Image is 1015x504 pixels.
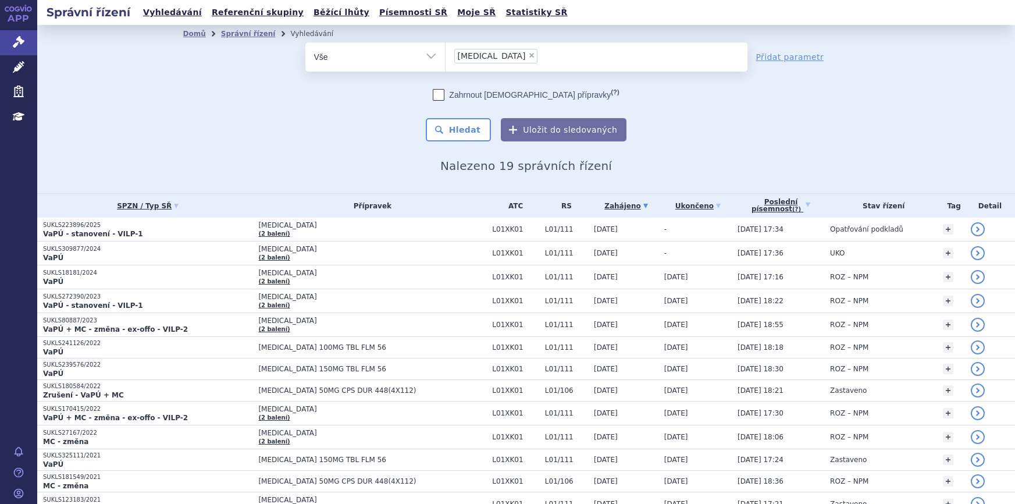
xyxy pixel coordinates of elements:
a: + [943,272,953,282]
span: L01/111 [545,456,588,464]
span: [DATE] 18:30 [738,365,783,373]
span: L01/111 [545,409,588,417]
strong: VaPÚ - stanovení - VILP-1 [43,230,143,238]
a: detail [971,294,985,308]
span: [DATE] [664,456,688,464]
span: [DATE] [594,433,618,441]
p: SUKLS181549/2021 [43,473,252,481]
span: L01XK01 [492,433,539,441]
span: [DATE] [594,297,618,305]
strong: VaPÚ + MC - změna - ex-offo - VILP-2 [43,325,188,333]
span: [MEDICAL_DATA] [258,317,486,325]
span: [MEDICAL_DATA] 50MG CPS DUR 448(4X112) [258,477,486,485]
span: [MEDICAL_DATA] [458,52,526,60]
a: Zahájeno [594,198,658,214]
a: (2 balení) [258,326,290,332]
a: SPZN / Typ SŘ [43,198,252,214]
label: Zahrnout [DEMOGRAPHIC_DATA] přípravky [433,89,619,101]
th: RS [539,194,588,218]
span: L01/106 [545,477,588,485]
span: L01/111 [545,433,588,441]
span: L01/111 [545,273,588,281]
button: Hledat [426,118,492,141]
a: Moje SŘ [454,5,499,20]
p: SUKLS80887/2023 [43,317,252,325]
span: L01XK01 [492,321,539,329]
span: [DATE] 17:30 [738,409,783,417]
span: [MEDICAL_DATA] 50MG CPS DUR 448(4X112) [258,386,486,395]
p: SUKLS223896/2025 [43,221,252,229]
a: (2 balení) [258,414,290,421]
a: Referenční skupiny [208,5,307,20]
span: Opatřování podkladů [830,225,903,233]
span: ROZ – NPM [830,433,868,441]
strong: MC - změna [43,482,88,490]
span: [DATE] [664,365,688,373]
span: ROZ – NPM [830,321,868,329]
a: + [943,342,953,353]
a: detail [971,318,985,332]
strong: MC - změna [43,438,88,446]
a: detail [971,246,985,260]
span: [DATE] [664,477,688,485]
p: SUKLS180584/2022 [43,382,252,391]
span: [DATE] [594,321,618,329]
span: - [664,225,667,233]
span: ROZ – NPM [830,297,868,305]
span: [DATE] [664,273,688,281]
a: detail [971,453,985,467]
span: [DATE] 17:36 [738,249,783,257]
span: UKO [830,249,845,257]
span: [DATE] [664,321,688,329]
span: [MEDICAL_DATA] [258,269,486,277]
span: [DATE] 17:34 [738,225,783,233]
span: [MEDICAL_DATA] [258,221,486,229]
span: [MEDICAL_DATA] [258,293,486,301]
span: [DATE] 17:16 [738,273,783,281]
a: + [943,320,953,330]
span: Nalezeno 19 správních řízení [440,159,612,173]
span: ROZ – NPM [830,273,868,281]
p: SUKLS27167/2022 [43,429,252,437]
a: Běžící lhůty [310,5,373,20]
a: + [943,248,953,258]
span: [DATE] [594,456,618,464]
span: L01XK01 [492,343,539,352]
input: [MEDICAL_DATA] [541,48,547,63]
span: L01XK01 [492,273,539,281]
h2: Správní řízení [37,4,140,20]
button: Uložit do sledovaných [501,118,626,141]
span: - [664,249,667,257]
a: detail [971,384,985,397]
strong: Zrušení - VaPÚ + MC [43,391,124,399]
span: [DATE] 18:22 [738,297,783,305]
th: Přípravek [252,194,486,218]
span: [DATE] 18:18 [738,343,783,352]
p: SUKLS18181/2024 [43,269,252,277]
a: (2 balení) [258,230,290,237]
a: Písemnosti SŘ [376,5,451,20]
a: detail [971,406,985,420]
span: [DATE] [594,225,618,233]
span: [MEDICAL_DATA] 150MG TBL FLM 56 [258,456,486,464]
span: [DATE] 18:55 [738,321,783,329]
a: Vyhledávání [140,5,205,20]
a: detail [971,474,985,488]
span: L01/111 [545,365,588,373]
span: [DATE] [664,433,688,441]
a: + [943,432,953,442]
a: + [943,364,953,374]
span: [DATE] 18:36 [738,477,783,485]
span: [DATE] [594,386,618,395]
li: Vyhledávání [290,25,348,42]
span: [DATE] [664,386,688,395]
th: ATC [486,194,539,218]
span: [DATE] [594,343,618,352]
span: [MEDICAL_DATA] [258,405,486,413]
abbr: (?) [611,88,619,96]
span: [DATE] [594,273,618,281]
a: Statistiky SŘ [502,5,571,20]
a: Přidat parametr [756,51,824,63]
p: SUKLS272390/2023 [43,293,252,301]
span: [MEDICAL_DATA] [258,429,486,437]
